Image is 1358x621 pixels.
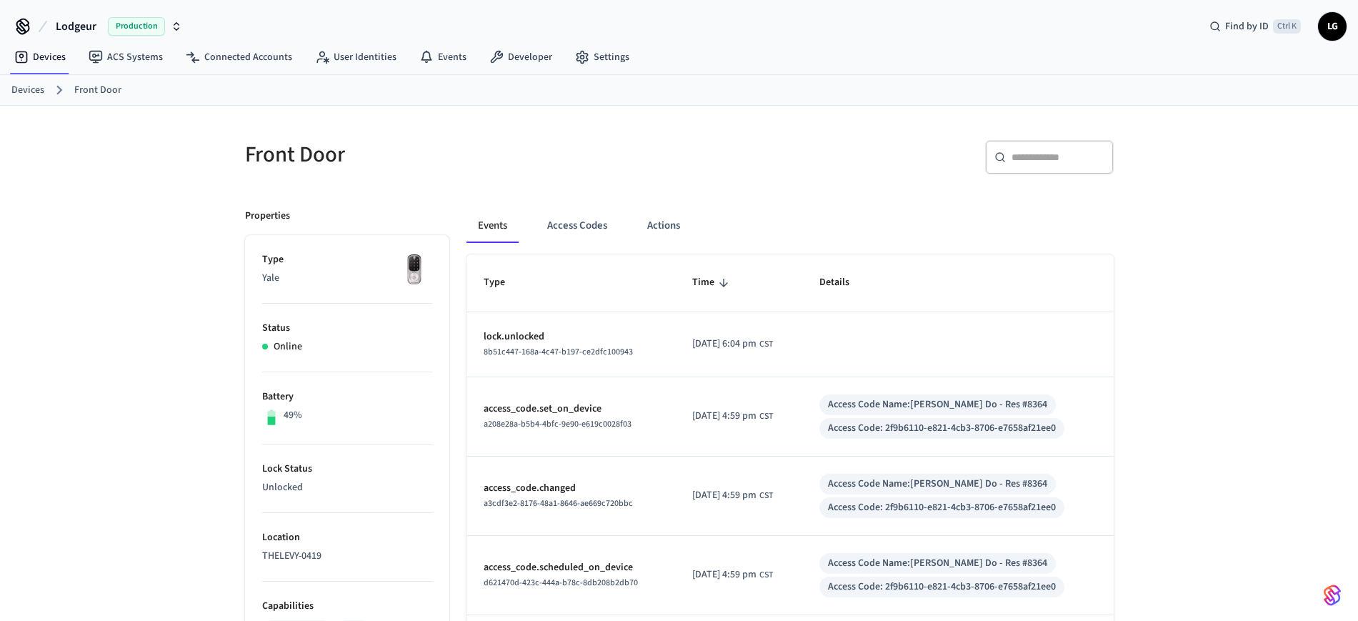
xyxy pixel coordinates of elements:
[1318,12,1347,41] button: LG
[484,418,631,430] span: a208e28a-b5b4-4bfc-9e90-e619c0028f03
[74,83,121,98] a: Front Door
[56,18,96,35] span: Lodgeur
[262,271,432,286] p: Yale
[484,346,633,358] span: 8b51c447-168a-4c47-b197-ce2dfc100943
[759,410,773,423] span: CST
[759,490,773,502] span: CST
[478,44,564,70] a: Developer
[692,409,757,424] span: [DATE] 4:59 pm
[828,397,1047,412] div: Access Code Name: [PERSON_NAME] Do - Res #8364
[408,44,478,70] a: Events
[262,549,432,564] p: THELEVY-0419
[466,209,1114,243] div: ant example
[692,567,773,582] div: America/Guatemala
[484,497,633,510] span: a3cdf3e2-8176-48a1-8646-ae669c720bbc
[536,209,619,243] button: Access Codes
[396,252,432,288] img: Yale Assure Touchscreen Wifi Smart Lock, Satin Nickel, Front
[274,339,302,354] p: Online
[692,409,773,424] div: America/Guatemala
[262,480,432,495] p: Unlocked
[759,338,773,351] span: CST
[77,44,174,70] a: ACS Systems
[3,44,77,70] a: Devices
[245,140,671,169] h5: Front Door
[466,209,519,243] button: Events
[484,402,658,417] p: access_code.set_on_device
[828,421,1056,436] div: Access Code: 2f9b6110-e821-4cb3-8706-e7658af21ee0
[284,408,302,423] p: 49%
[262,321,432,336] p: Status
[636,209,692,243] button: Actions
[108,17,165,36] span: Production
[484,560,658,575] p: access_code.scheduled_on_device
[484,577,638,589] span: d621470d-423c-444a-b78c-8db208b2db70
[262,389,432,404] p: Battery
[304,44,408,70] a: User Identities
[692,488,757,503] span: [DATE] 4:59 pm
[692,337,773,352] div: America/Guatemala
[1319,14,1345,39] span: LG
[174,44,304,70] a: Connected Accounts
[262,252,432,267] p: Type
[819,272,868,294] span: Details
[1273,19,1301,34] span: Ctrl K
[484,329,658,344] p: lock.unlocked
[11,83,44,98] a: Devices
[759,569,773,582] span: CST
[828,580,1056,595] div: Access Code: 2f9b6110-e821-4cb3-8706-e7658af21ee0
[1198,14,1312,39] div: Find by IDCtrl K
[1225,19,1269,34] span: Find by ID
[692,337,757,352] span: [DATE] 6:04 pm
[484,272,524,294] span: Type
[692,567,757,582] span: [DATE] 4:59 pm
[262,530,432,545] p: Location
[262,599,432,614] p: Capabilities
[828,500,1056,515] div: Access Code: 2f9b6110-e821-4cb3-8706-e7658af21ee0
[692,272,733,294] span: Time
[692,488,773,503] div: America/Guatemala
[828,556,1047,571] div: Access Code Name: [PERSON_NAME] Do - Res #8364
[484,481,658,496] p: access_code.changed
[245,209,290,224] p: Properties
[1324,584,1341,607] img: SeamLogoGradient.69752ec5.svg
[828,477,1047,492] div: Access Code Name: [PERSON_NAME] Do - Res #8364
[262,462,432,477] p: Lock Status
[564,44,641,70] a: Settings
